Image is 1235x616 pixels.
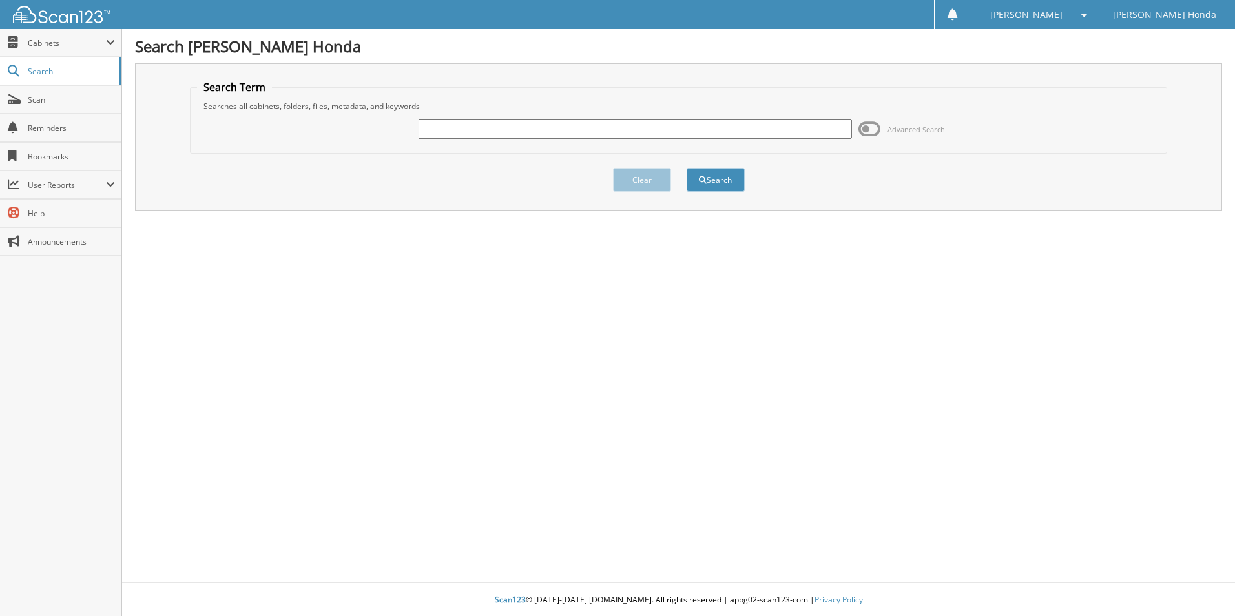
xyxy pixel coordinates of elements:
[122,584,1235,616] div: © [DATE]-[DATE] [DOMAIN_NAME]. All rights reserved | appg02-scan123-com |
[28,66,113,77] span: Search
[887,125,945,134] span: Advanced Search
[197,80,272,94] legend: Search Term
[28,236,115,247] span: Announcements
[28,151,115,162] span: Bookmarks
[495,594,526,605] span: Scan123
[28,180,106,190] span: User Reports
[687,168,745,192] button: Search
[28,94,115,105] span: Scan
[28,123,115,134] span: Reminders
[28,208,115,219] span: Help
[197,101,1160,112] div: Searches all cabinets, folders, files, metadata, and keywords
[613,168,671,192] button: Clear
[13,6,110,23] img: scan123-logo-white.svg
[990,11,1063,19] span: [PERSON_NAME]
[1113,11,1216,19] span: [PERSON_NAME] Honda
[28,37,106,48] span: Cabinets
[135,36,1222,57] h1: Search [PERSON_NAME] Honda
[815,594,863,605] a: Privacy Policy
[1170,554,1235,616] iframe: Chat Widget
